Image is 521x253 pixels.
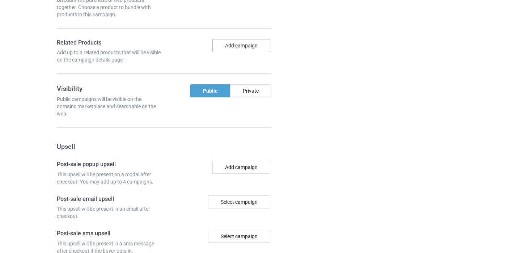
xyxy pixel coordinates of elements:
[57,171,162,185] div: This upsell will be present on a modal after checkout. You may add up to 4 campaigns.
[57,84,162,93] h3: Visibility
[57,195,162,203] h4: Post-sale email upsell
[57,49,162,63] div: Add up to 3 related products that will be visible on the campaign details page
[57,230,162,237] h4: Post-sale sms upsell
[230,84,271,97] div: Private
[208,195,270,208] div: Select campaign
[212,39,270,52] button: Add campaign
[212,161,270,174] button: Add campaign
[190,84,230,97] div: Public
[57,39,162,47] h4: Related Products
[57,96,162,117] div: Public campaigns will be visible on the domain's marketplace and searchable on the web.
[57,205,162,220] div: This upsell will be present in an email after checkout.
[208,230,270,243] div: Select campaign
[57,142,272,151] h3: Upsell
[57,161,162,168] h4: Post-sale popup upsell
